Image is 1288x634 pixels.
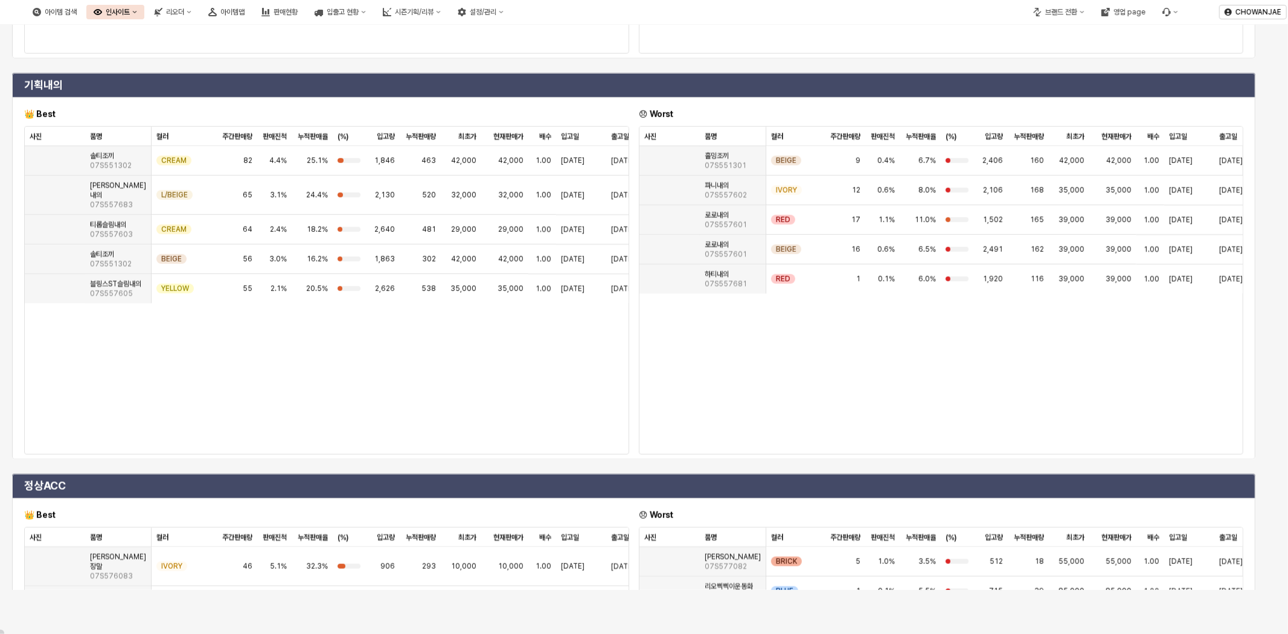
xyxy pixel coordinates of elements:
[1014,132,1044,141] span: 누적판매량
[776,557,797,566] span: BRICK
[1219,586,1243,596] span: [DATE]
[269,254,287,264] span: 3.0%
[1026,5,1092,19] button: 브랜드 전환
[90,289,133,298] span: 07S557605
[422,190,436,200] span: 520
[270,562,287,571] span: 5.1%
[45,8,77,16] div: 아이템 검색
[983,274,1003,284] span: 1,920
[918,185,936,195] span: 8.0%
[470,8,496,16] div: 설정/관리
[1101,533,1132,542] span: 현재판매가
[274,8,298,16] div: 판매현황
[263,533,287,542] span: 판매진척
[776,185,797,195] span: IVORY
[458,132,476,141] span: 최초가
[25,5,84,19] button: 아이템 검색
[222,533,252,542] span: 주간판매량
[1219,156,1243,165] span: [DATE]
[307,254,328,264] span: 16.2%
[269,156,287,165] span: 4.4%
[1094,5,1153,19] button: 영업 page
[90,552,146,571] span: [PERSON_NAME]장말
[1101,132,1132,141] span: 현재판매가
[776,274,790,284] span: RED
[985,533,1003,542] span: 입고량
[201,5,252,19] button: 아이템맵
[561,533,579,542] span: 입고일
[705,552,761,562] span: [PERSON_NAME]
[1031,245,1044,254] span: 162
[983,185,1003,195] span: 2,106
[1059,245,1085,254] span: 39,000
[271,284,287,293] span: 2.1%
[611,562,635,571] span: [DATE]
[498,284,524,293] span: 35,000
[852,185,860,195] span: 12
[156,533,168,542] span: 컬러
[1059,274,1085,284] span: 39,000
[1219,215,1243,225] span: [DATE]
[376,5,448,19] button: 시즌기획/리뷰
[243,254,252,264] span: 56
[243,156,252,165] span: 82
[421,284,436,293] span: 538
[705,240,729,249] span: 로로내의
[306,190,328,200] span: 24.4%
[161,284,189,293] span: YELLOW
[611,190,635,200] span: [DATE]
[1169,557,1193,566] span: [DATE]
[498,225,524,234] span: 29,000
[1031,274,1044,284] span: 116
[498,156,524,165] span: 42,000
[498,190,524,200] span: 32,000
[856,156,860,165] span: 9
[536,284,551,293] span: 1.00
[498,254,524,264] span: 42,000
[644,132,656,141] span: 사진
[90,181,146,200] span: [PERSON_NAME]내의
[298,132,328,141] span: 누적판매율
[705,151,729,161] span: 홀밍조끼
[776,215,790,225] span: RED
[1219,557,1243,566] span: [DATE]
[374,225,395,234] span: 2,640
[915,215,936,225] span: 11.0%
[254,5,305,19] div: 판매현황
[451,156,476,165] span: 42,000
[147,5,199,19] div: 리오더
[374,254,395,264] span: 1,863
[830,533,860,542] span: 주간판매량
[243,225,252,234] span: 64
[705,181,729,190] span: 파니내의
[1066,533,1085,542] span: 최초가
[377,132,395,141] span: 입고량
[1219,533,1237,542] span: 출고일
[611,284,635,293] span: [DATE]
[1219,5,1287,19] button: CHOWANJAE
[982,156,1003,165] span: 2,406
[918,586,936,596] span: 5.5%
[156,132,168,141] span: 컬러
[338,132,348,141] span: (%)
[90,132,102,141] span: 품명
[1059,185,1085,195] span: 35,000
[374,156,395,165] span: 1,846
[918,557,936,566] span: 3.5%
[776,586,793,596] span: BLUE
[451,190,476,200] span: 32,000
[90,279,141,289] span: 블링스ST슬림내의
[1106,274,1132,284] span: 39,000
[1144,215,1159,225] span: 1.00
[1144,185,1159,195] span: 1.00
[375,284,395,293] span: 2,626
[1219,185,1243,195] span: [DATE]
[877,185,895,195] span: 0.6%
[307,5,373,19] button: 입출고 현황
[983,215,1003,225] span: 1,502
[561,284,585,293] span: [DATE]
[776,156,796,165] span: BEIGE
[395,8,434,16] div: 시즌기획/리뷰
